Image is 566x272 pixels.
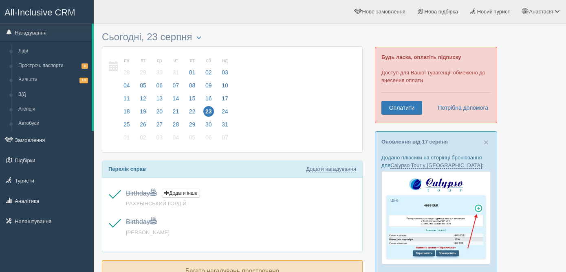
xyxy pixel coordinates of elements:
[381,54,461,60] b: Будь ласка, оплатіть підписку
[203,93,214,104] span: 16
[171,80,181,91] span: 07
[477,9,510,15] span: Новий турист
[381,171,491,264] img: calypso-tour-proposal-crm-for-travel-agency.jpg
[121,132,132,143] span: 01
[185,94,200,107] a: 15
[15,44,92,59] a: Ліди
[201,120,216,133] a: 30
[154,132,165,143] span: 03
[81,63,88,69] span: 6
[484,137,489,147] span: ×
[138,132,148,143] span: 02
[168,53,184,81] a: чт 31
[201,107,216,120] a: 23
[203,67,214,78] span: 02
[102,32,363,42] h3: Сьогодні, 23 серпня
[154,106,165,117] span: 20
[201,81,216,94] a: 09
[126,200,187,207] a: РАХУБІНСЬКИЙ ГОРДІЙ
[168,81,184,94] a: 07
[121,80,132,91] span: 04
[187,93,198,104] span: 15
[171,132,181,143] span: 04
[201,133,216,146] a: 06
[220,119,230,130] span: 31
[203,106,214,117] span: 23
[138,80,148,91] span: 05
[201,53,216,81] a: сб 02
[119,107,134,120] a: 18
[138,119,148,130] span: 26
[15,87,92,102] a: З/Д
[152,133,167,146] a: 03
[79,78,88,83] span: 13
[375,47,497,123] div: Доступ для Вашої турагенції обмежено до внесення оплати
[220,106,230,117] span: 24
[185,107,200,120] a: 22
[152,53,167,81] a: ср 30
[154,119,165,130] span: 27
[152,107,167,120] a: 20
[217,94,231,107] a: 17
[119,53,134,81] a: пн 28
[126,218,156,225] a: Birthday
[201,94,216,107] a: 16
[121,106,132,117] span: 18
[168,133,184,146] a: 04
[0,0,93,23] a: All-Inclusive CRM
[220,80,230,91] span: 10
[187,57,198,64] small: пт
[217,120,231,133] a: 31
[203,119,214,130] span: 30
[121,119,132,130] span: 25
[154,80,165,91] span: 06
[432,101,489,115] a: Потрібна допомога
[484,138,489,146] button: Close
[162,189,200,198] button: Додати інше
[425,9,458,15] span: Нова підбірка
[203,57,214,64] small: сб
[220,57,230,64] small: нд
[135,120,151,133] a: 26
[171,106,181,117] span: 21
[152,81,167,94] a: 06
[4,7,75,17] span: All-Inclusive CRM
[108,166,146,172] b: Перелік справ
[306,166,356,172] a: Додати нагадування
[187,106,198,117] span: 22
[121,57,132,64] small: пн
[126,190,156,197] a: Birthday
[135,94,151,107] a: 12
[119,120,134,133] a: 25
[187,67,198,78] span: 01
[135,53,151,81] a: вт 29
[138,67,148,78] span: 29
[15,102,92,117] a: Агенція
[185,133,200,146] a: 05
[187,119,198,130] span: 29
[185,81,200,94] a: 08
[138,93,148,104] span: 12
[119,81,134,94] a: 04
[154,57,165,64] small: ср
[187,132,198,143] span: 05
[187,80,198,91] span: 08
[362,9,405,15] span: Нове замовлення
[220,93,230,104] span: 17
[15,116,92,131] a: Автобуси
[121,67,132,78] span: 28
[217,81,231,94] a: 10
[15,59,92,73] a: Простроч. паспорти6
[168,120,184,133] a: 28
[119,94,134,107] a: 11
[135,107,151,120] a: 19
[126,229,170,235] span: [PERSON_NAME]
[381,101,422,115] a: Оплатити
[135,81,151,94] a: 05
[119,133,134,146] a: 01
[217,133,231,146] a: 07
[138,57,148,64] small: вт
